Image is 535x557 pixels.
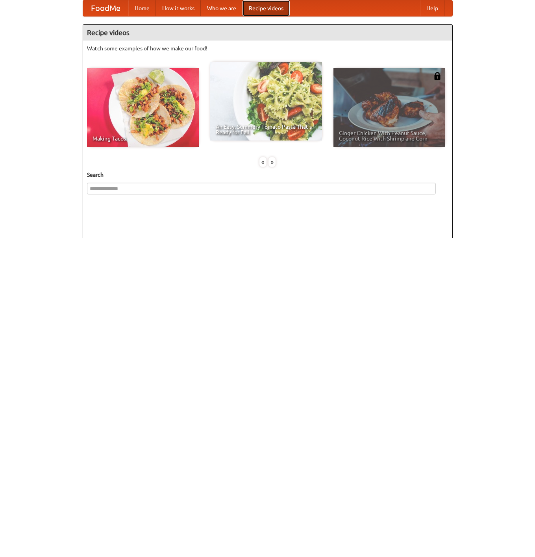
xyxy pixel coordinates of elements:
img: 483408.png [433,72,441,80]
div: » [268,157,276,167]
h4: Recipe videos [83,25,452,41]
a: Home [128,0,156,16]
a: Help [420,0,444,16]
p: Watch some examples of how we make our food! [87,44,448,52]
a: Who we are [201,0,243,16]
a: Recipe videos [243,0,290,16]
a: How it works [156,0,201,16]
span: An Easy, Summery Tomato Pasta That's Ready for Fall [216,124,317,135]
span: Making Tacos [93,136,193,141]
div: « [259,157,267,167]
a: An Easy, Summery Tomato Pasta That's Ready for Fall [210,62,322,141]
a: Making Tacos [87,68,199,147]
a: FoodMe [83,0,128,16]
h5: Search [87,171,448,179]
